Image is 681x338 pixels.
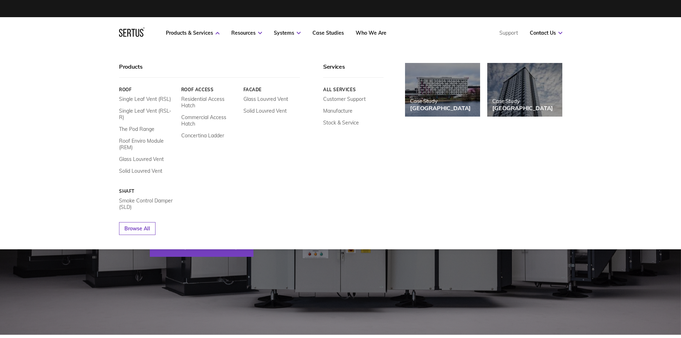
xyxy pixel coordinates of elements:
a: Concertina Ladder [181,132,224,139]
div: [GEOGRAPHIC_DATA] [410,104,471,112]
iframe: Chat Widget [552,255,681,338]
div: Case Study [410,98,471,104]
a: Solid Louvred Vent [243,108,286,114]
a: The Pod Range [119,126,154,132]
a: Glass Louvred Vent [119,156,164,162]
a: Case Studies [312,30,344,36]
a: Facade [243,87,300,92]
div: [GEOGRAPHIC_DATA] [492,104,553,112]
div: Case Study [492,98,553,104]
a: All services [323,87,384,92]
a: Solid Louvred Vent [119,168,162,174]
a: Systems [274,30,301,36]
a: Customer Support [323,96,366,102]
a: Single Leaf Vent (RSL) [119,96,171,102]
a: Browse All [119,222,156,235]
a: Products & Services [166,30,219,36]
a: Glass Louvred Vent [243,96,288,102]
a: Roof [119,87,176,92]
div: Products [119,63,300,78]
a: Roof Enviro Module (REM) [119,138,176,151]
a: Support [499,30,518,36]
a: Contact Us [530,30,562,36]
a: Shaft [119,188,176,194]
a: Resources [231,30,262,36]
a: Case Study[GEOGRAPHIC_DATA] [487,63,562,117]
a: Manufacture [323,108,352,114]
a: Case Study[GEOGRAPHIC_DATA] [405,63,480,117]
a: Who We Are [356,30,386,36]
a: Stock & Service [323,119,359,126]
a: Roof Access [181,87,238,92]
a: Single Leaf Vent (RSL-R) [119,108,176,121]
a: Commercial Access Hatch [181,114,238,127]
a: Residential Access Hatch [181,96,238,109]
div: Services [323,63,384,78]
a: Smoke Control Damper (SLD) [119,197,176,210]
